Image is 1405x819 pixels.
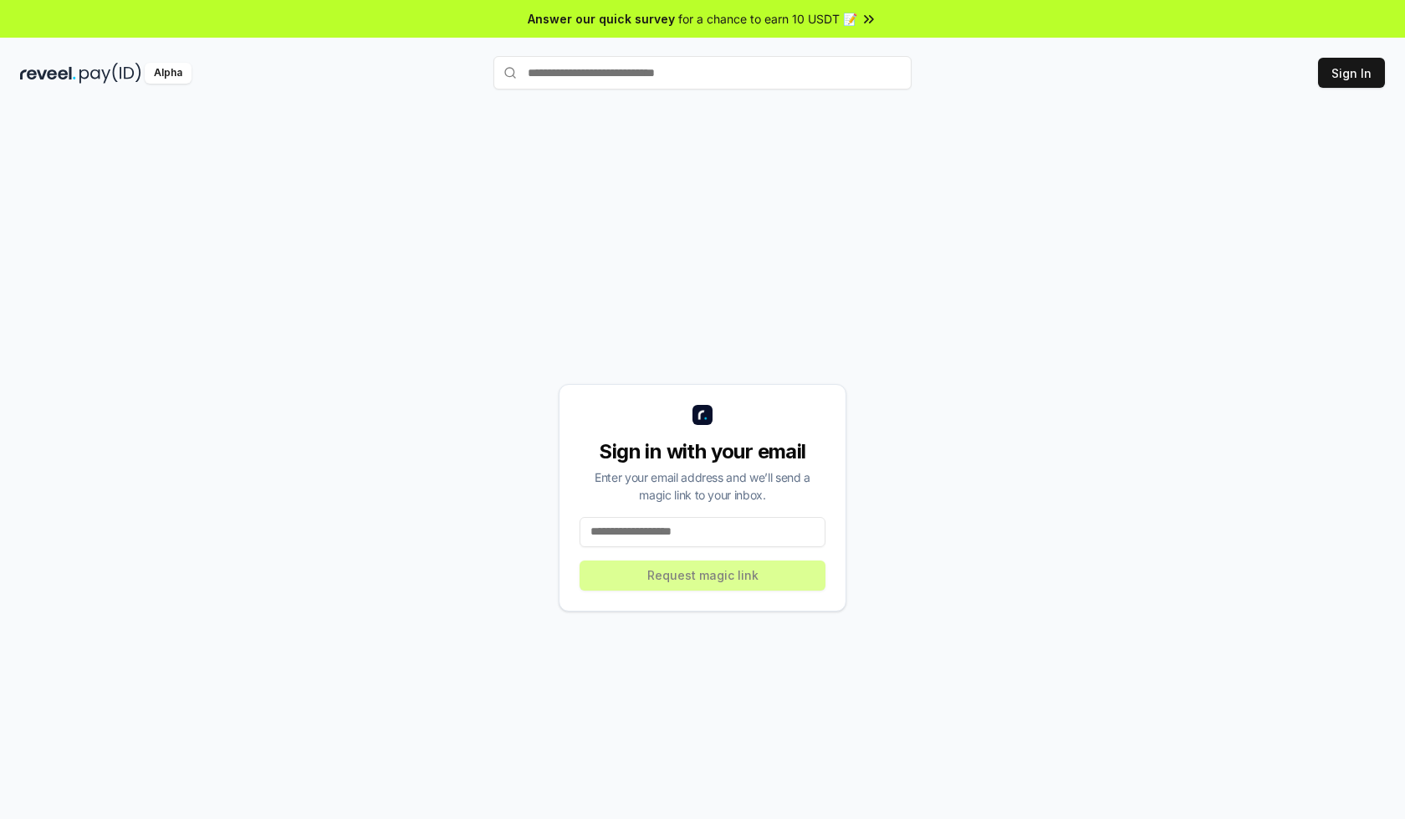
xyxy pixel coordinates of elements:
[79,63,141,84] img: pay_id
[145,63,192,84] div: Alpha
[678,10,857,28] span: for a chance to earn 10 USDT 📝
[528,10,675,28] span: Answer our quick survey
[692,405,713,425] img: logo_small
[20,63,76,84] img: reveel_dark
[1318,58,1385,88] button: Sign In
[580,468,825,504] div: Enter your email address and we’ll send a magic link to your inbox.
[580,438,825,465] div: Sign in with your email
